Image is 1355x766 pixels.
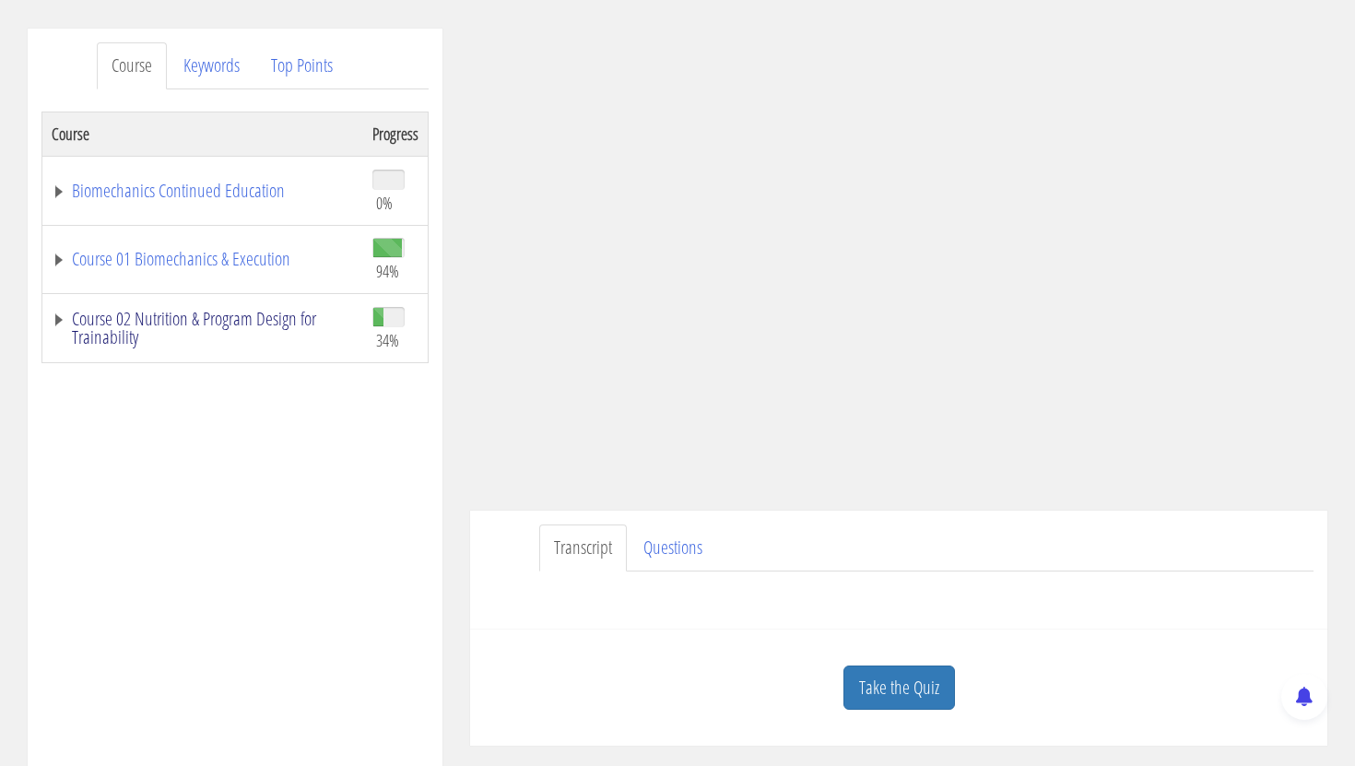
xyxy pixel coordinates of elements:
a: Questions [629,524,717,572]
a: Transcript [539,524,627,572]
span: 34% [376,330,399,350]
a: Course [97,42,167,89]
a: Course 01 Biomechanics & Execution [52,250,354,268]
a: Top Points [256,42,348,89]
span: 0% [376,193,393,213]
a: Take the Quiz [843,666,955,711]
th: Progress [363,112,429,156]
span: 94% [376,261,399,281]
th: Course [42,112,364,156]
a: Biomechanics Continued Education [52,182,354,200]
a: Keywords [169,42,254,89]
a: Course 02 Nutrition & Program Design for Trainability [52,310,354,347]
